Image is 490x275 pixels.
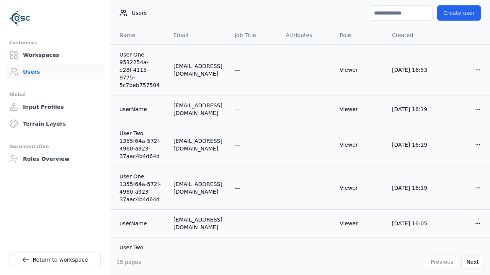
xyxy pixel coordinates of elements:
[119,105,161,113] a: userName
[119,173,161,203] a: User One 1355f64a-572f-4960-a923-37aac4b4d64d
[437,5,481,21] button: Create user
[116,259,141,265] span: 15 pages
[461,255,484,269] button: Next
[392,141,433,149] div: [DATE] 16:19
[333,26,386,44] th: Role
[340,184,380,192] div: Viewer
[6,47,104,63] a: Workspaces
[6,64,104,79] a: Users
[173,137,222,152] div: [EMAIL_ADDRESS][DOMAIN_NAME]
[392,184,433,192] div: [DATE] 16:19
[235,185,240,191] span: —
[6,151,104,167] a: Roles Overview
[340,220,380,227] div: Viewer
[9,38,101,47] div: Customers
[229,26,279,44] th: Job Title
[173,102,222,117] div: [EMAIL_ADDRESS][DOMAIN_NAME]
[119,129,161,160] a: User Two 1355f64a-572f-4960-a923-37aac4b4d64d
[6,116,104,131] a: Terrain Layers
[9,252,101,267] a: Return to workspace
[279,26,333,44] th: Attributes
[235,67,240,73] span: —
[392,105,433,113] div: [DATE] 16:19
[340,66,380,74] div: Viewer
[9,90,101,99] div: Global
[9,8,31,29] img: Logo
[173,216,222,231] div: [EMAIL_ADDRESS][DOMAIN_NAME]
[9,142,101,151] div: Documentation
[235,142,240,148] span: —
[6,99,104,115] a: Input Profiles
[392,220,433,227] div: [DATE] 16:05
[110,26,167,44] th: Name
[119,220,161,227] a: userName
[340,141,380,149] div: Viewer
[235,106,240,112] span: —
[167,26,229,44] th: Email
[119,51,161,89] a: User One 9532254a-e28f-4115-9775-5c7beb757504
[392,66,433,74] div: [DATE] 16:53
[132,9,147,17] span: Users
[173,180,222,196] div: [EMAIL_ADDRESS][DOMAIN_NAME]
[235,220,240,226] span: —
[340,105,380,113] div: Viewer
[173,62,222,78] div: [EMAIL_ADDRESS][DOMAIN_NAME]
[386,26,439,44] th: Created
